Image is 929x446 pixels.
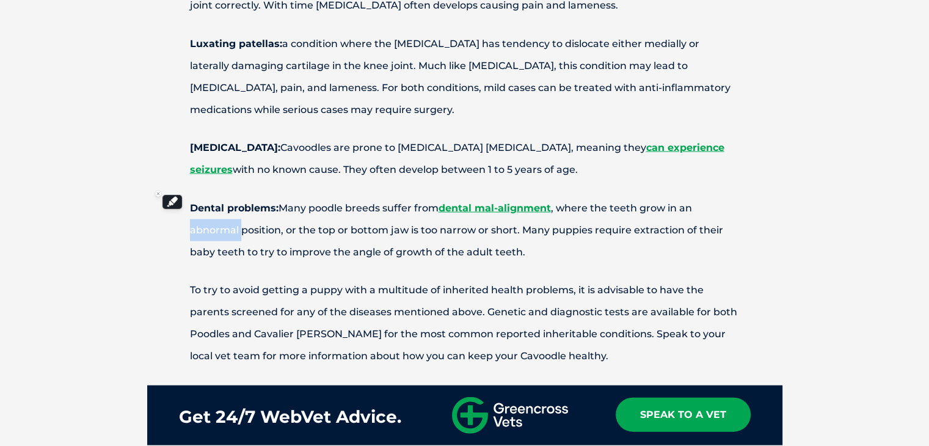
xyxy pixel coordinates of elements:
div: Get 24/7 WebVet Advice. [179,398,401,436]
strong: Luxating patellas: [190,38,282,49]
p: To try to avoid getting a puppy with a multitude of inherited health problems, it is advisable to... [147,279,782,367]
p: Many poodle breeds suffer from , where the teeth grow in an abnormal position, or the top or bott... [147,197,782,263]
a: Speak To A Vet [616,398,751,432]
p: Cavoodles are prone to [MEDICAL_DATA] [MEDICAL_DATA], meaning they with no known cause. They ofte... [147,137,782,181]
a: dental mal-alignment [439,202,551,214]
strong: [MEDICAL_DATA]: [190,142,280,153]
p: a condition where the [MEDICAL_DATA] has tendency to dislocate either medially or laterally damag... [147,33,782,121]
strong: Dental problems: [190,202,279,214]
img: gxv-logo-horizontal.svg [452,397,568,434]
